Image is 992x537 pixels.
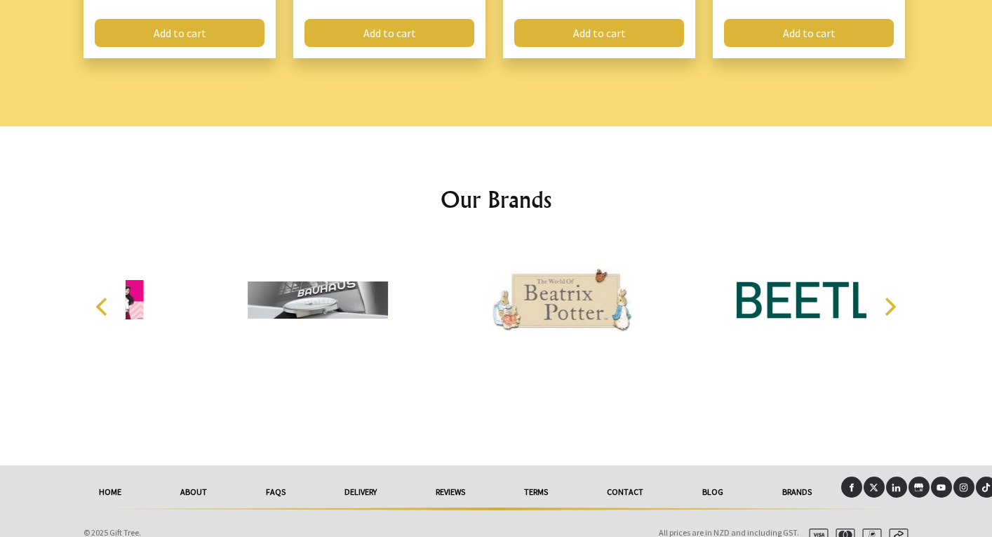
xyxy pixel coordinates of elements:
button: Previous [88,292,119,323]
a: X (Twitter) [864,477,885,498]
a: About [151,477,236,508]
a: Add to cart [304,19,474,47]
a: Add to cart [514,19,684,47]
a: Youtube [931,477,952,498]
a: LinkedIn [886,477,907,498]
a: delivery [315,477,406,508]
a: HOME [69,477,151,508]
img: Beatrix Potter [492,247,633,352]
img: BEETL Skincare [737,247,877,352]
img: Barbie [4,247,144,352]
a: FAQs [236,477,315,508]
a: Blog [673,477,753,508]
img: Bauhaus Watches [248,247,388,352]
a: Add to cart [95,19,264,47]
a: Contact [577,477,673,508]
a: Terms [495,477,577,508]
button: Next [873,292,904,323]
a: reviews [406,477,495,508]
h2: Our Brands [81,183,911,216]
a: Instagram [953,477,974,498]
a: Add to cart [724,19,894,47]
a: Brands [753,477,841,508]
a: Facebook [841,477,862,498]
